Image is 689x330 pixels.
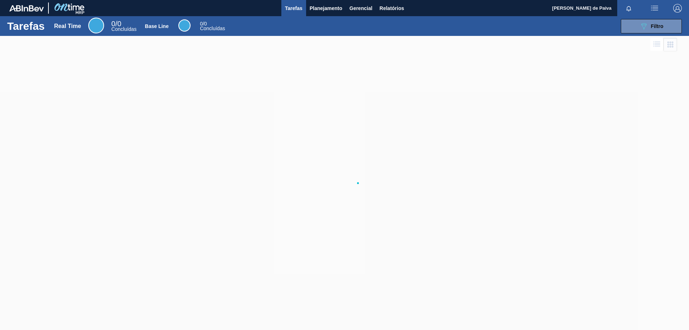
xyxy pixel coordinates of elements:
span: Planejamento [310,4,342,13]
div: Base Line [178,19,191,32]
span: 0 [200,21,203,27]
div: Base Line [200,22,225,31]
span: 0 [111,20,115,28]
span: Concluídas [200,25,225,31]
div: Real Time [54,23,81,29]
div: Real Time [88,18,104,33]
img: userActions [650,4,659,13]
span: Tarefas [285,4,303,13]
button: Notificações [617,3,640,13]
button: Filtro [621,19,682,33]
img: TNhmsLtSVTkK8tSr43FrP2fwEKptu5GPRR3wAAAABJRU5ErkJggg== [9,5,44,11]
span: / 0 [200,21,207,27]
span: Concluídas [111,26,136,32]
span: Relatórios [380,4,404,13]
div: Base Line [145,23,169,29]
span: Filtro [651,23,664,29]
h1: Tarefas [7,22,45,30]
img: Logout [673,4,682,13]
div: Real Time [111,21,136,32]
span: / 0 [111,20,121,28]
span: Gerencial [350,4,372,13]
